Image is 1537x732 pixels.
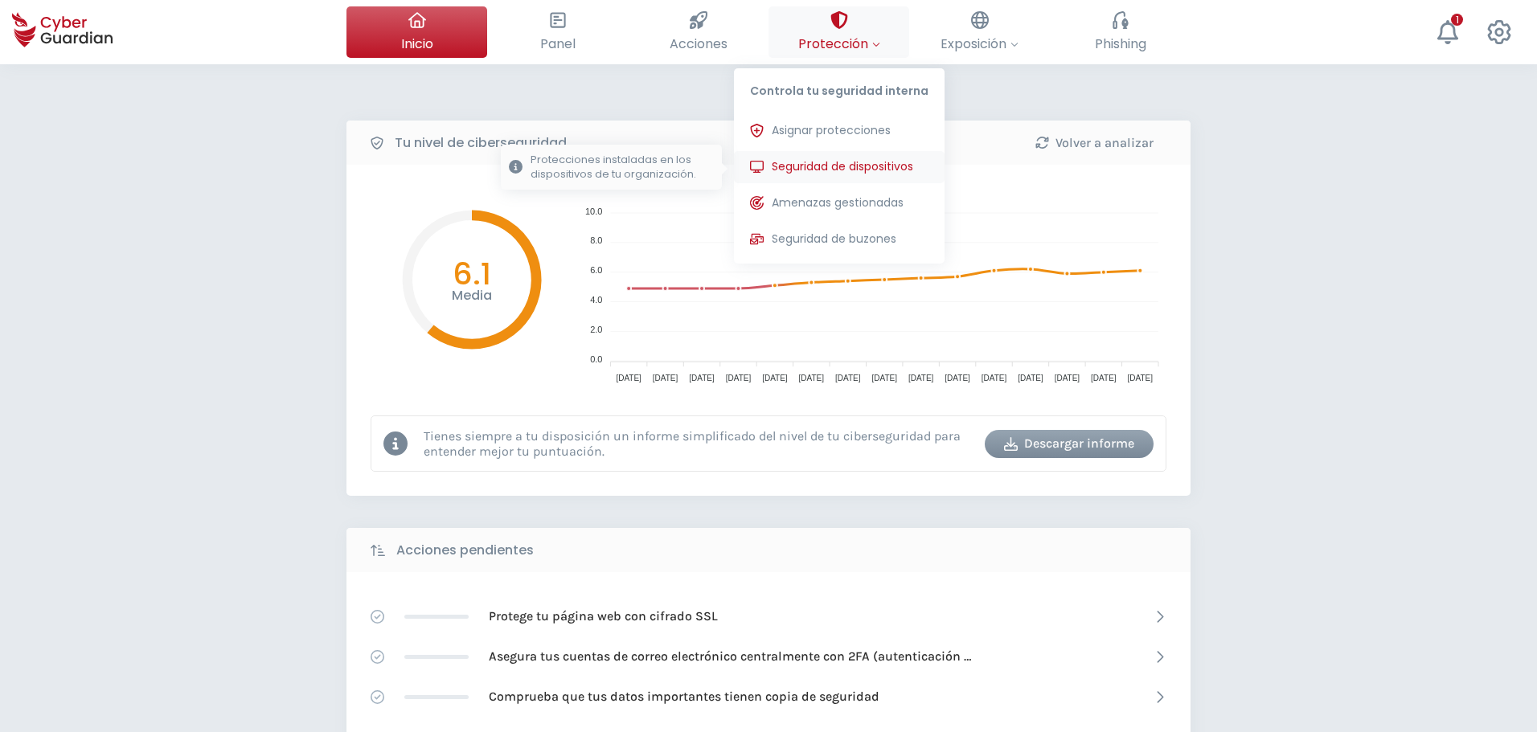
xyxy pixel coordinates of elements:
span: Phishing [1095,34,1146,54]
tspan: [DATE] [835,374,861,382]
b: Tu nivel de ciberseguridad [395,133,567,153]
tspan: [DATE] [1091,374,1117,382]
button: Volver a analizar [1010,129,1178,157]
p: Protecciones instaladas en los dispositivos de tu organización. [531,153,714,182]
button: Phishing [1050,6,1191,58]
div: Descargar informe [997,434,1141,453]
tspan: [DATE] [653,374,678,382]
tspan: [DATE] [908,374,934,382]
div: 1 [1451,14,1463,26]
button: Panel [487,6,628,58]
div: Volver a analizar [1022,133,1166,153]
span: Acciones [670,34,728,54]
tspan: [DATE] [1018,374,1043,382]
p: Controla tu seguridad interna [734,68,945,107]
p: Tienes siempre a tu disposición un informe simplificado del nivel de tu ciberseguridad para enten... [424,428,973,459]
p: Comprueba que tus datos importantes tienen copia de seguridad [489,688,879,705]
p: Asegura tus cuentas de correo electrónico centralmente con 2FA (autenticación [PERSON_NAME] factor) [489,648,971,665]
button: Asignar protecciones [734,115,945,147]
p: Protege tu página web con cifrado SSL [489,607,718,625]
span: Seguridad de dispositivos [772,158,913,175]
tspan: 6.0 [590,265,602,275]
tspan: 10.0 [585,207,602,216]
span: Protección [798,34,880,54]
button: Descargar informe [985,430,1154,458]
tspan: [DATE] [762,374,788,382]
tspan: [DATE] [982,374,1007,382]
button: Exposición [909,6,1050,58]
button: Amenazas gestionadas [734,187,945,219]
button: ProtecciónControla tu seguridad internaAsignar proteccionesSeguridad de dispositivosProtecciones ... [768,6,909,58]
tspan: [DATE] [616,374,641,382]
span: Amenazas gestionadas [772,194,904,211]
tspan: [DATE] [945,374,970,382]
button: Seguridad de dispositivosProtecciones instaladas en los dispositivos de tu organización. [734,151,945,183]
tspan: [DATE] [871,374,897,382]
tspan: 2.0 [590,325,602,334]
span: Seguridad de buzones [772,231,896,247]
b: Acciones pendientes [396,541,534,560]
button: Acciones [628,6,768,58]
tspan: [DATE] [689,374,715,382]
tspan: [DATE] [799,374,825,382]
tspan: 4.0 [590,295,602,305]
button: Inicio [346,6,487,58]
span: Exposición [941,34,1019,54]
span: Inicio [401,34,433,54]
span: Asignar protecciones [772,122,891,139]
button: Seguridad de buzones [734,223,945,256]
tspan: [DATE] [1128,374,1154,382]
tspan: 8.0 [590,235,602,245]
tspan: [DATE] [726,374,752,382]
tspan: [DATE] [1055,374,1080,382]
tspan: 0.0 [590,354,602,364]
span: Panel [540,34,576,54]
